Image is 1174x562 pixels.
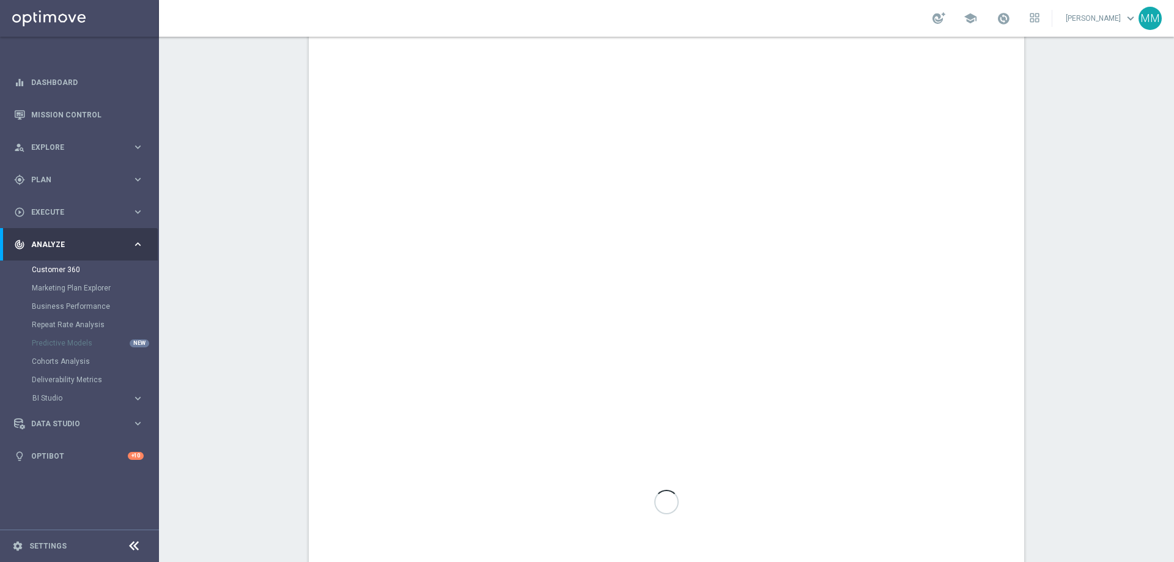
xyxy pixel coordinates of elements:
a: Deliverability Metrics [32,375,127,385]
div: Explore [14,142,132,153]
span: Data Studio [31,420,132,427]
a: Settings [29,542,67,550]
button: track_changes Analyze keyboard_arrow_right [13,240,144,250]
div: Mission Control [14,98,144,131]
div: NEW [130,339,149,347]
button: BI Studio keyboard_arrow_right [32,393,144,403]
i: keyboard_arrow_right [132,174,144,185]
button: Mission Control [13,110,144,120]
span: Execute [31,209,132,216]
a: Repeat Rate Analysis [32,320,127,330]
div: BI Studio [32,394,132,402]
a: Mission Control [31,98,144,131]
button: gps_fixed Plan keyboard_arrow_right [13,175,144,185]
span: Explore [31,144,132,151]
a: Dashboard [31,66,144,98]
i: keyboard_arrow_right [132,393,144,404]
i: settings [12,541,23,552]
span: school [964,12,977,25]
div: Data Studio [14,418,132,429]
button: person_search Explore keyboard_arrow_right [13,142,144,152]
div: Plan [14,174,132,185]
div: Customer 360 [32,261,158,279]
a: Customer 360 [32,265,127,275]
div: Business Performance [32,297,158,316]
a: Cohorts Analysis [32,357,127,366]
i: keyboard_arrow_right [132,141,144,153]
button: equalizer Dashboard [13,78,144,87]
div: Predictive Models [32,334,158,352]
i: gps_fixed [14,174,25,185]
i: equalizer [14,77,25,88]
button: lightbulb Optibot +10 [13,451,144,461]
i: keyboard_arrow_right [132,418,144,429]
a: Marketing Plan Explorer [32,283,127,293]
button: Data Studio keyboard_arrow_right [13,419,144,429]
div: Analyze [14,239,132,250]
span: BI Studio [32,394,120,402]
div: Dashboard [14,66,144,98]
a: [PERSON_NAME]keyboard_arrow_down [1065,9,1139,28]
i: person_search [14,142,25,153]
button: play_circle_outline Execute keyboard_arrow_right [13,207,144,217]
div: Deliverability Metrics [32,371,158,389]
a: Optibot [31,440,128,472]
i: keyboard_arrow_right [132,206,144,218]
span: Plan [31,176,132,183]
i: play_circle_outline [14,207,25,218]
div: BI Studio [32,389,158,407]
span: keyboard_arrow_down [1124,12,1137,25]
div: Repeat Rate Analysis [32,316,158,334]
div: MM [1139,7,1162,30]
div: Execute [14,207,132,218]
i: lightbulb [14,451,25,462]
div: +10 [128,452,144,460]
i: track_changes [14,239,25,250]
div: Marketing Plan Explorer [32,279,158,297]
div: Cohorts Analysis [32,352,158,371]
span: Analyze [31,241,132,248]
div: Optibot [14,440,144,472]
a: Business Performance [32,301,127,311]
i: keyboard_arrow_right [132,238,144,250]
